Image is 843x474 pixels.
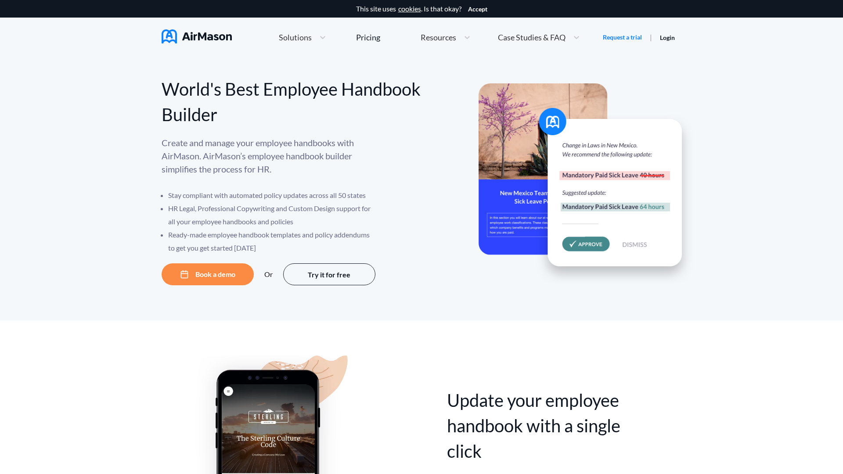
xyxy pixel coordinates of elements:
[468,6,487,13] button: Accept cookies
[168,202,377,228] li: HR Legal, Professional Copywriting and Custom Design support for all your employee handbooks and ...
[603,33,642,42] a: Request a trial
[447,388,634,464] div: Update your employee handbook with a single click
[398,5,421,13] a: cookies
[498,33,566,41] span: Case Studies & FAQ
[162,29,232,43] img: AirMason Logo
[650,33,652,41] span: |
[283,263,375,285] button: Try it for free
[168,189,377,202] li: Stay compliant with automated policy updates across all 50 states
[279,33,312,41] span: Solutions
[660,34,675,41] a: Login
[162,76,422,127] div: World's Best Employee Handbook Builder
[162,136,377,176] p: Create and manage your employee handbooks with AirMason. AirMason’s employee handbook builder sim...
[264,270,273,278] div: Or
[162,263,254,285] button: Book a demo
[421,33,456,41] span: Resources
[479,83,694,285] img: hero-banner
[168,228,377,255] li: Ready-made employee handbook templates and policy addendums to get you get started [DATE]
[356,33,380,41] div: Pricing
[356,29,380,45] a: Pricing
